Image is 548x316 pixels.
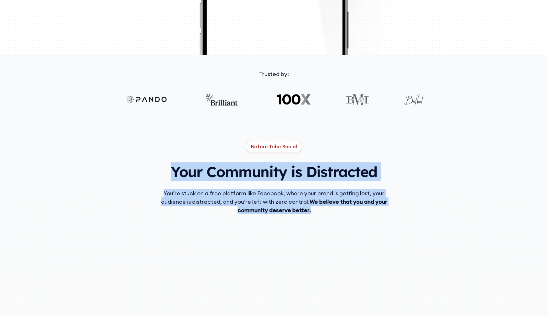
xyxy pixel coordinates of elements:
[204,93,242,106] img: Brilliant logo
[74,70,475,78] div: Trusted by:
[276,93,312,106] img: 100X logo
[403,93,425,106] img: Bethel logo
[346,93,369,106] img: BMI logo
[124,93,171,106] img: Pando logo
